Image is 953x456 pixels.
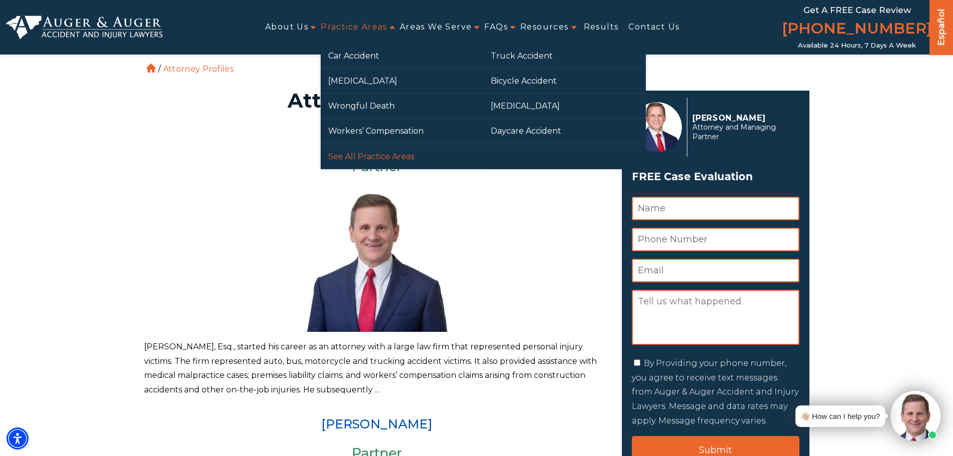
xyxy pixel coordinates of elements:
a: Wrongful Death [321,94,483,118]
a: Truck Accident [483,44,646,68]
a: Resources [520,16,569,39]
a: Practice Areas [321,16,387,39]
a: Contact Us [628,16,679,39]
a: Workers’ Compensation [321,119,483,143]
a: Areas We Serve [400,16,472,39]
a: Home [147,64,156,73]
span: Available 24 Hours, 7 Days a Week [798,42,916,50]
a: See All Practice Areas [321,144,483,169]
a: Results [584,16,619,39]
input: Name [632,197,799,220]
a: About Us [265,16,308,39]
img: Intaker widget Avatar [890,391,940,441]
a: Car Accident [321,44,483,68]
p: [PERSON_NAME], Esq., started his career as an attorney with a large law firm that represented per... [144,340,610,397]
a: FAQs [484,16,508,39]
h1: Attorney Profiles [150,91,604,111]
a: [MEDICAL_DATA] [483,94,646,118]
span: FREE Case Evaluation [632,167,799,186]
a: [PHONE_NUMBER] [782,18,932,42]
div: Accessibility Menu [7,427,29,449]
img: Auger & Auger Accident and Injury Lawyers Logo [6,16,163,40]
a: [PERSON_NAME] [321,416,432,431]
a: Daycare Accident [483,119,646,143]
li: Attorney Profiles [161,64,236,74]
p: [PERSON_NAME] [692,113,794,123]
img: Herbert Auger [302,182,452,332]
div: 👋🏼 How can I help you? [800,409,880,423]
span: Get a FREE Case Review [803,5,911,15]
input: Email [632,259,799,282]
h3: Partner [144,159,610,174]
span: Attorney and Managing Partner [692,123,794,142]
label: By Providing your phone number, you agree to receive text messages from Auger & Auger Accident an... [632,358,798,425]
img: Herbert Auger [632,102,682,152]
a: Bicycle Accident [483,69,646,93]
input: Phone Number [632,228,799,251]
a: [MEDICAL_DATA] [321,69,483,93]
